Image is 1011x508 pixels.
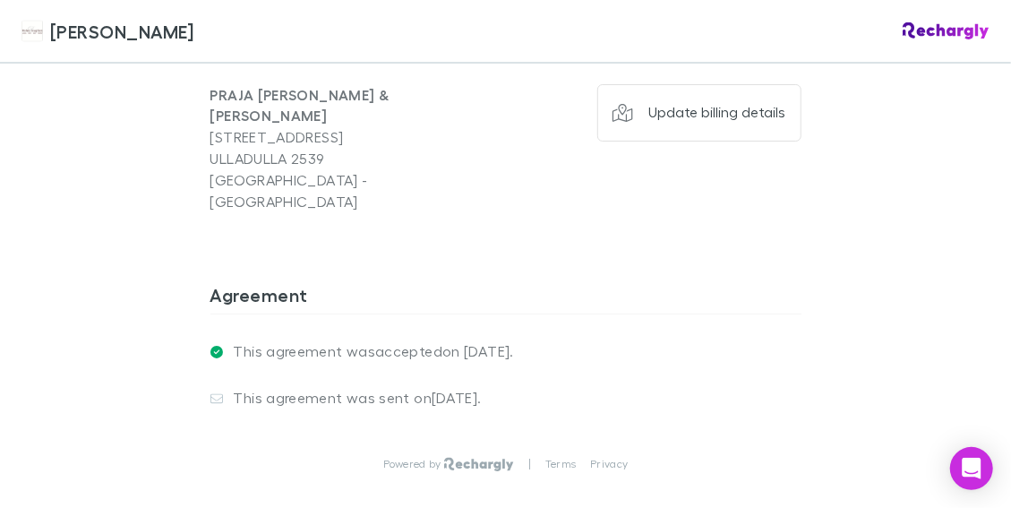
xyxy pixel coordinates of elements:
p: This agreement was accepted on [DATE] . [223,343,514,361]
p: ULLADULLA 2539 [210,149,506,170]
div: Open Intercom Messenger [950,447,993,490]
p: [GEOGRAPHIC_DATA] - [GEOGRAPHIC_DATA] [210,170,506,213]
a: Terms [545,458,576,472]
img: Rechargly Logo [903,22,990,40]
a: Privacy [590,458,628,472]
p: This agreement was sent on [DATE] . [223,390,482,408]
p: Powered by [383,458,445,472]
p: | [528,458,531,472]
p: [STREET_ADDRESS] [210,127,506,149]
p: PRAJA [PERSON_NAME] & [PERSON_NAME] [210,84,506,127]
img: Rechargly Logo [444,458,513,472]
div: Update billing details [649,104,786,122]
img: Hales Douglass's Logo [21,21,43,42]
span: [PERSON_NAME] [50,18,194,45]
button: Update billing details [597,84,801,142]
h3: Agreement [210,285,801,314]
